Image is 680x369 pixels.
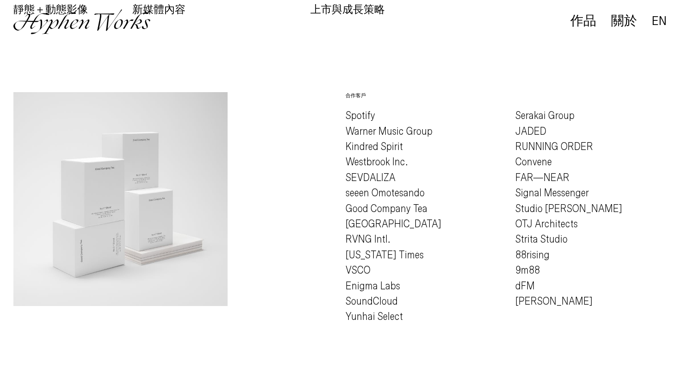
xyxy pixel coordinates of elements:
p: Serakai Group JADED RUNNING ORDER Convene FAR—NEAR Signal Messenger Studio [PERSON_NAME] OTJ Arch... [515,108,667,309]
div: 關於 [611,15,637,28]
a: 關於 [611,17,637,27]
div: 作品 [570,15,596,28]
img: 8bb80bf7-c7a2-4c01-9f14-01d356997450_005+hyphen+works.jpg [13,92,227,306]
a: EN [652,16,667,26]
img: Hyphen Works [13,9,150,34]
a: 作品 [570,17,596,27]
h6: 合作客戶 [346,92,497,99]
p: Spotify Warner Music Group Kindred Spirit Westbrook Inc. SEVDALIZA seeen Omotesando Good Company ... [346,108,497,325]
